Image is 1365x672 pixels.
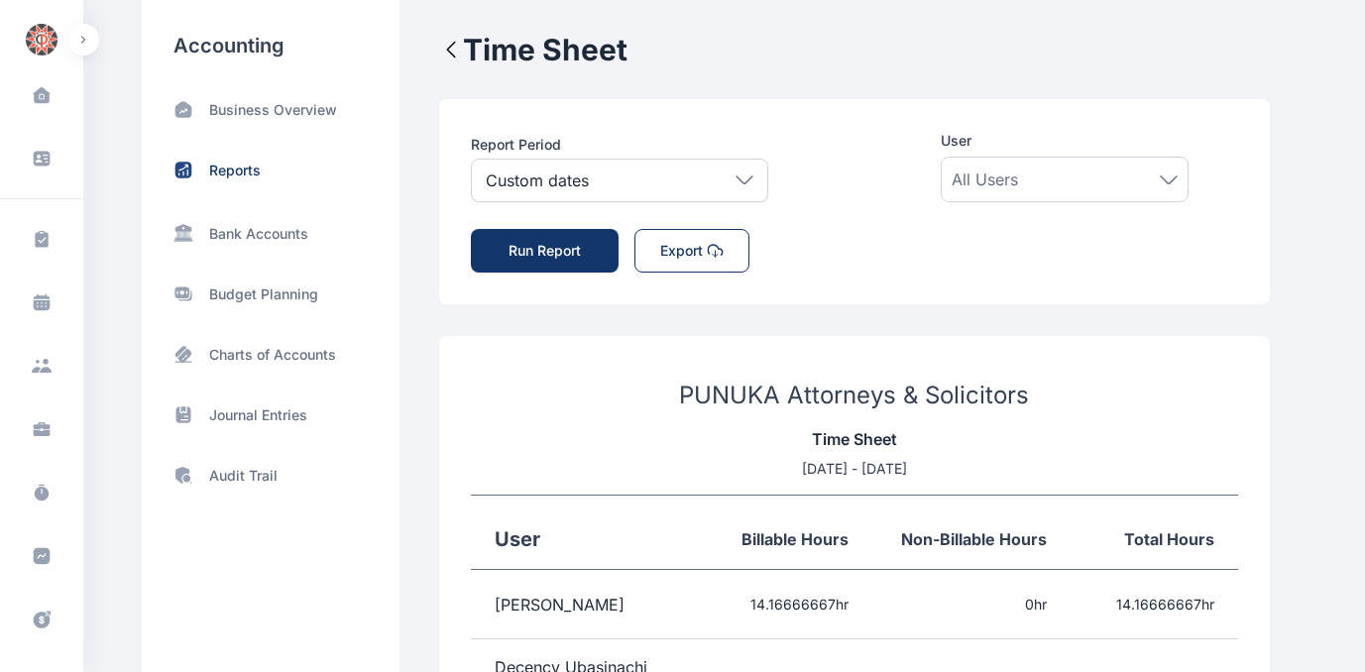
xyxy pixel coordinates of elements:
[209,345,336,365] p: Charts of Accounts
[173,344,368,365] a: Charts of Accounts
[715,570,873,639] td: 14.16666667 hr
[471,570,715,639] td: [PERSON_NAME]
[209,405,307,425] p: Journal Entries
[173,283,193,304] img: moneys.97c8a2cc.svg
[173,404,368,425] a: Journal Entries
[173,344,193,365] img: card-pos.ab3033c8.svg
[173,160,193,180] img: status-up.570d3177.svg
[173,283,368,304] a: Budget Planning
[634,229,749,273] button: Export
[209,284,318,304] p: Budget Planning
[439,38,463,61] img: LeftArrow.3c408d31.svg
[173,465,193,486] img: shield-search.e37bf0af.svg
[471,229,619,273] button: Run Report
[209,100,337,120] p: Business Overview
[1071,570,1238,639] td: 14.16666667 hr
[173,404,193,425] img: archive-book.469f2b76.svg
[173,222,193,243] img: SideBarBankIcon.97256624.svg
[209,224,308,244] p: Bank Accounts
[1071,496,1238,570] th: Total Hours
[173,465,368,486] a: Audit Trail
[463,32,627,67] h2: Time Sheet
[173,160,368,180] a: Reports
[471,496,715,570] th: User
[471,135,768,155] p: Report Period
[941,131,971,151] span: User
[715,496,873,570] th: Billable Hours
[872,496,1071,570] th: Non-Billable Hours
[209,466,278,486] p: Audit Trail
[173,99,193,120] img: home-trend-up.185bc2c3.svg
[471,427,1238,451] p: Time Sheet
[173,32,368,59] h3: Accounting
[952,168,1018,191] span: All Users
[486,172,589,188] p: Custom dates
[173,220,368,244] a: Bank Accounts
[471,459,1238,479] p: [DATE] - [DATE]
[872,570,1071,639] td: 0 hr
[471,380,1238,411] h3: PUNUKA Attorneys & Solicitors
[173,99,368,120] a: Business Overview
[209,161,261,180] p: Reports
